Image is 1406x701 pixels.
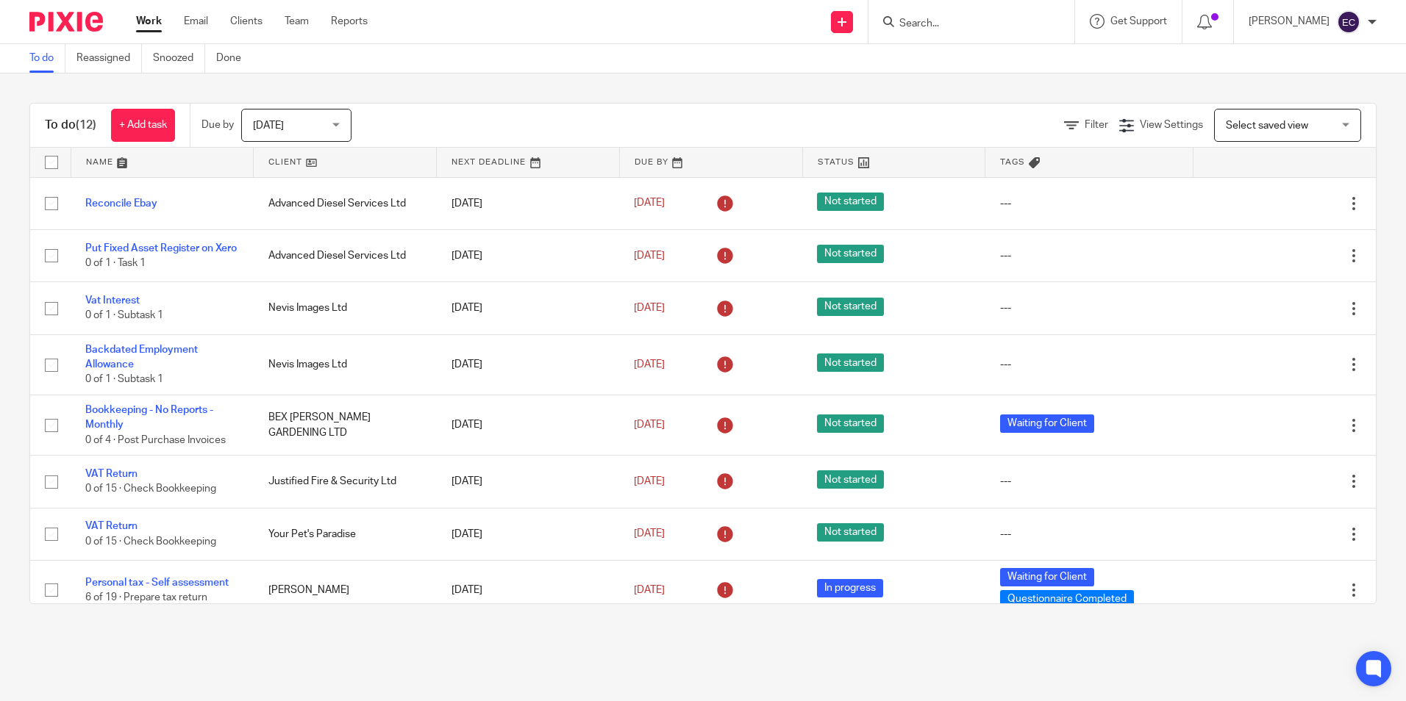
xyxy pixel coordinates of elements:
[817,353,884,372] span: Not started
[1249,14,1330,29] p: [PERSON_NAME]
[254,456,437,508] td: Justified Fire & Security Ltd
[76,44,142,73] a: Reassigned
[285,14,309,29] a: Team
[230,14,263,29] a: Clients
[254,282,437,334] td: Nevis Images Ltd
[254,229,437,281] td: Advanced Diesel Services Ltd
[85,198,157,209] a: Reconcile Ebay
[85,578,229,588] a: Personal tax - Self assessment
[634,420,665,430] span: [DATE]
[85,345,198,370] a: Backdated Employment Allowance
[634,303,665,313] span: [DATE]
[634,529,665,539] span: [DATE]
[898,18,1030,31] input: Search
[1000,196,1178,211] div: ---
[437,334,620,395] td: [DATE]
[85,295,140,306] a: Vat Interest
[1110,16,1167,26] span: Get Support
[153,44,205,73] a: Snoozed
[85,375,163,385] span: 0 of 1 · Subtask 1
[437,508,620,560] td: [DATE]
[85,435,226,445] span: 0 of 4 · Post Purchase Invoices
[437,561,620,620] td: [DATE]
[136,14,162,29] a: Work
[85,405,213,430] a: Bookkeeping - No Reports - Monthly
[1226,121,1308,131] span: Select saved view
[634,359,665,370] span: [DATE]
[1000,414,1094,433] span: Waiting for Client
[111,109,175,142] a: + Add task
[634,476,665,486] span: [DATE]
[1000,158,1025,166] span: Tags
[201,118,234,132] p: Due by
[817,470,884,489] span: Not started
[85,484,216,495] span: 0 of 15 · Check Bookkeeping
[1000,357,1178,372] div: ---
[1000,301,1178,315] div: ---
[634,251,665,261] span: [DATE]
[216,44,252,73] a: Done
[437,229,620,281] td: [DATE]
[29,44,65,73] a: To do
[1085,120,1108,130] span: Filter
[817,193,884,211] span: Not started
[817,523,884,542] span: Not started
[29,12,103,32] img: Pixie
[331,14,368,29] a: Reports
[85,258,146,268] span: 0 of 1 · Task 1
[85,536,216,547] span: 0 of 15 · Check Bookkeeping
[1140,120,1203,130] span: View Settings
[634,585,665,595] span: [DATE]
[254,177,437,229] td: Advanced Diesel Services Ltd
[817,579,883,597] span: In progress
[85,469,138,479] a: VAT Return
[254,508,437,560] td: Your Pet's Paradise
[254,395,437,455] td: BEX [PERSON_NAME] GARDENING LTD
[634,198,665,209] span: [DATE]
[1000,590,1134,608] span: Questionnaire Completed
[1000,248,1178,263] div: ---
[437,177,620,229] td: [DATE]
[1000,474,1178,489] div: ---
[76,119,96,131] span: (12)
[254,334,437,395] td: Nevis Images Ltd
[45,118,96,133] h1: To do
[85,592,207,603] span: 6 of 19 · Prepare tax return
[817,298,884,316] span: Not started
[437,456,620,508] td: [DATE]
[254,561,437,620] td: [PERSON_NAME]
[437,395,620,455] td: [DATE]
[85,243,237,254] a: Put Fixed Asset Register on Xero
[85,311,163,321] span: 0 of 1 · Subtask 1
[1000,568,1094,586] span: Waiting for Client
[437,282,620,334] td: [DATE]
[817,414,884,433] span: Not started
[1000,527,1178,542] div: ---
[1337,10,1360,34] img: svg%3E
[184,14,208,29] a: Email
[85,521,138,531] a: VAT Return
[253,121,284,131] span: [DATE]
[817,245,884,263] span: Not started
